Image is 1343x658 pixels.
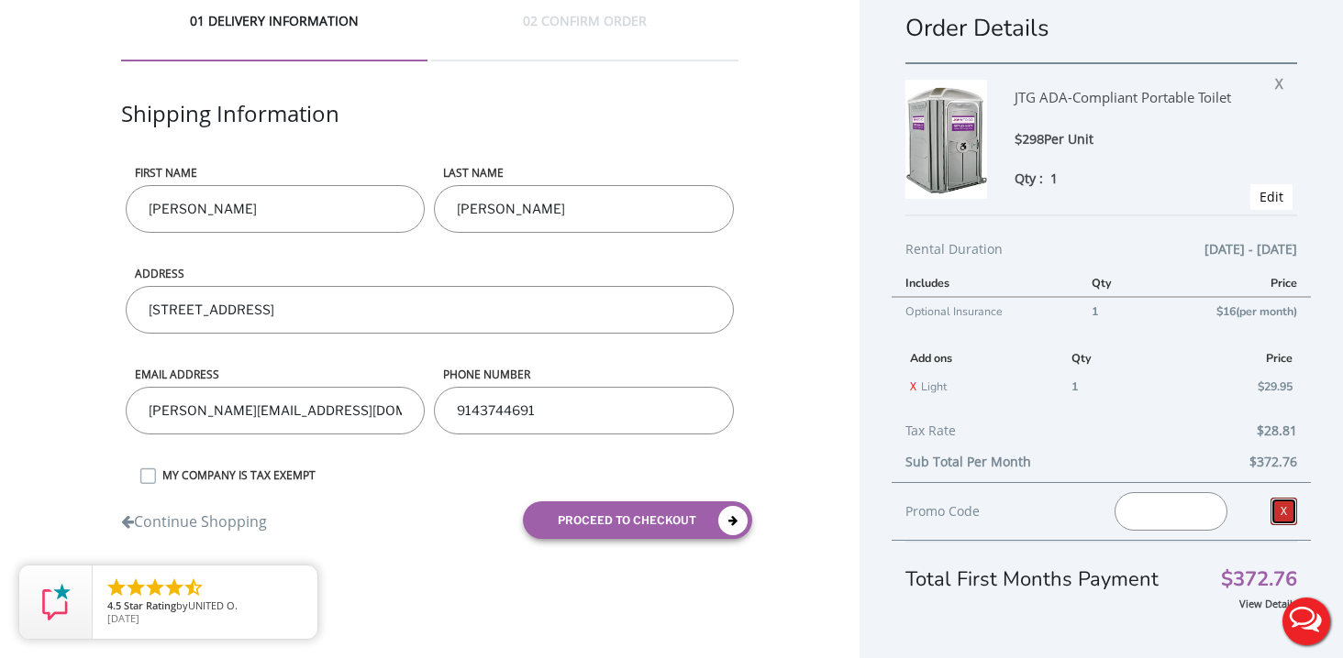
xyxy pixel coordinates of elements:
[153,467,738,483] label: MY COMPANY IS TAX EXEMPT
[1078,297,1149,324] td: 1
[905,12,1297,44] h1: Order Details
[144,576,166,598] li: 
[126,367,426,382] label: Email address
[1271,498,1297,525] a: X
[905,344,1067,372] th: Add ons
[121,502,267,532] a: Continue Shopping
[905,541,1297,594] div: Total First Months Payment
[905,238,1297,269] div: Rental Duration
[107,611,139,625] span: [DATE]
[107,598,121,612] span: 4.5
[121,98,738,165] div: Shipping Information
[125,576,147,598] li: 
[1204,238,1297,260] span: [DATE] - [DATE]
[107,600,303,613] span: by
[1149,269,1311,297] th: Price
[1275,69,1293,93] span: X
[1257,420,1297,442] span: $28.81
[188,598,238,612] span: UNITED O.
[1239,597,1297,610] a: View Details
[892,297,1078,324] td: Optional Insurance
[892,269,1078,297] th: Includes
[910,378,916,394] a: X
[105,576,128,598] li: 
[1159,372,1297,400] td: $29.95
[1149,297,1311,324] td: $16(per month)
[1015,80,1269,129] div: JTG ADA-Compliant Portable Toilet
[1221,570,1297,589] span: $372.76
[905,420,1297,451] div: Tax Rate
[1270,585,1343,658] button: Live Chat
[434,165,734,181] label: LAST NAME
[1078,269,1149,297] th: Qty
[183,576,205,598] li: 
[1260,188,1283,205] a: Edit
[1050,170,1058,187] span: 1
[1249,453,1297,470] b: $372.76
[38,584,74,620] img: Review Rating
[905,500,1088,522] div: Promo Code
[124,598,176,612] span: Star Rating
[434,367,734,382] label: phone number
[1044,130,1093,148] span: Per Unit
[121,12,428,61] div: 01 DELIVERY INFORMATION
[1015,169,1269,188] div: Qty :
[163,576,185,598] li: 
[431,12,738,61] div: 02 CONFIRM ORDER
[905,453,1031,470] b: Sub Total Per Month
[1067,344,1159,372] th: Qty
[523,501,752,539] button: proceed to checkout
[126,165,426,181] label: First name
[1159,344,1297,372] th: Price
[1015,129,1269,150] div: $298
[905,372,1067,400] td: Light
[1067,372,1159,400] td: 1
